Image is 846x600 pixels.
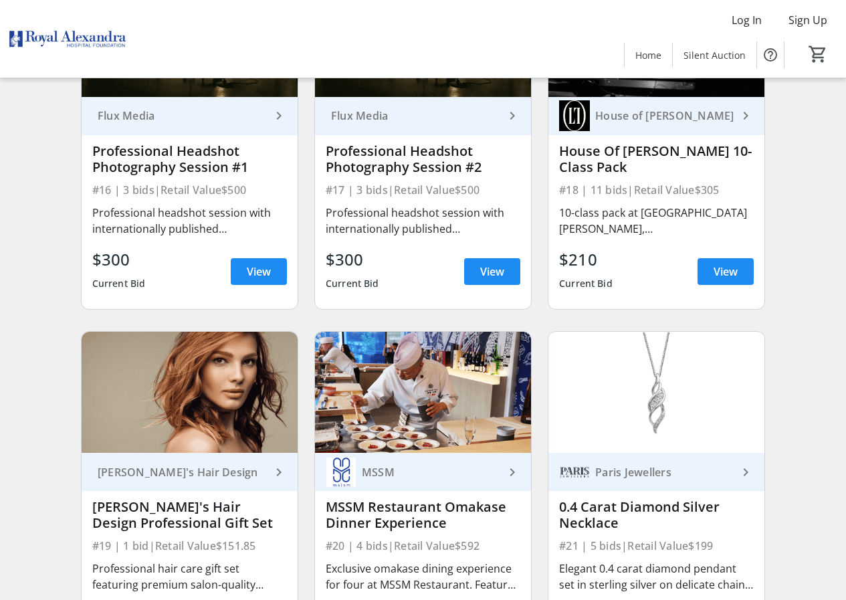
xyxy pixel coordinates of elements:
[464,258,520,285] a: View
[548,453,764,491] a: Paris JewellersParis Jewellers
[247,264,271,280] span: View
[625,43,672,68] a: Home
[559,561,754,593] div: Elegant 0.4 carat diamond pendant set in sterling silver on delicate chain. Features brilliant-cu...
[683,48,746,62] span: Silent Auction
[559,457,590,488] img: Paris Jewellers
[82,97,298,135] a: Flux Media
[548,97,764,135] a: House of LagreeHouse of [PERSON_NAME]
[356,466,504,479] div: MSSM
[271,108,287,124] mat-icon: keyboard_arrow_right
[92,466,271,479] div: [PERSON_NAME]'s Hair Design
[326,272,379,296] div: Current Bid
[504,108,520,124] mat-icon: keyboard_arrow_right
[732,12,762,28] span: Log In
[326,109,504,122] div: Flux Media
[559,143,754,175] div: House Of [PERSON_NAME] 10-Class Pack
[778,9,838,31] button: Sign Up
[738,464,754,480] mat-icon: keyboard_arrow_right
[8,5,127,72] img: Royal Alexandra Hospital Foundation's Logo
[806,42,830,66] button: Cart
[738,108,754,124] mat-icon: keyboard_arrow_right
[559,536,754,555] div: #21 | 5 bids | Retail Value $199
[504,464,520,480] mat-icon: keyboard_arrow_right
[271,464,287,480] mat-icon: keyboard_arrow_right
[590,109,738,122] div: House of [PERSON_NAME]
[326,457,356,488] img: MSSM
[326,247,379,272] div: $300
[231,258,287,285] a: View
[92,499,287,531] div: [PERSON_NAME]'s Hair Design Professional Gift Set
[326,143,520,175] div: Professional Headshot Photography Session #2
[326,499,520,531] div: MSSM Restaurant Omakase Dinner Experience
[92,181,287,199] div: #16 | 3 bids | Retail Value $500
[92,143,287,175] div: Professional Headshot Photography Session #1
[92,272,146,296] div: Current Bid
[326,536,520,555] div: #20 | 4 bids | Retail Value $592
[92,109,271,122] div: Flux Media
[698,258,754,285] a: View
[559,272,613,296] div: Current Bid
[590,466,738,479] div: Paris Jewellers
[315,453,531,491] a: MSSMMSSM
[92,205,287,237] div: Professional headshot session with internationally published photographer [PERSON_NAME] at Flux M...
[559,205,754,237] div: 10-class pack at [GEOGRAPHIC_DATA][PERSON_NAME], [GEOGRAPHIC_DATA]'s premier [PERSON_NAME] studio...
[559,247,613,272] div: $210
[92,561,287,593] div: Professional hair care gift set featuring premium salon-quality products and styling tools. Inclu...
[673,43,756,68] a: Silent Auction
[714,264,738,280] span: View
[721,9,772,31] button: Log In
[480,264,504,280] span: View
[315,332,531,454] img: MSSM Restaurant Omakase Dinner Experience
[788,12,827,28] span: Sign Up
[82,453,298,491] a: [PERSON_NAME]'s Hair Design
[92,247,146,272] div: $300
[82,332,298,454] img: Martini's Hair Design Professional Gift Set
[92,536,287,555] div: #19 | 1 bid | Retail Value $151.85
[326,181,520,199] div: #17 | 3 bids | Retail Value $500
[635,48,661,62] span: Home
[326,205,520,237] div: Professional headshot session with internationally published photographer [PERSON_NAME] at Flux M...
[559,181,754,199] div: #18 | 11 bids | Retail Value $305
[559,100,590,131] img: House of Lagree
[548,332,764,454] img: 0.4 Carat Diamond Silver Necklace
[757,41,784,68] button: Help
[326,561,520,593] div: Exclusive omakase dining experience for four at MSSM Restaurant. Features chef's selection tastin...
[315,97,531,135] a: Flux Media
[559,499,754,531] div: 0.4 Carat Diamond Silver Necklace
